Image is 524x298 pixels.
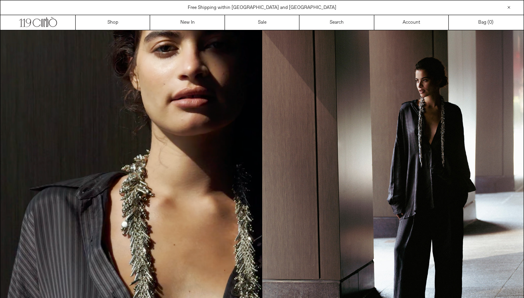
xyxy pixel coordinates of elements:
[489,19,492,26] span: 0
[225,15,299,30] a: Sale
[489,19,493,26] span: )
[76,15,150,30] a: Shop
[449,15,523,30] a: Bag ()
[188,5,336,11] a: Free Shipping within [GEOGRAPHIC_DATA] and [GEOGRAPHIC_DATA]
[299,15,374,30] a: Search
[150,15,225,30] a: New In
[374,15,449,30] a: Account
